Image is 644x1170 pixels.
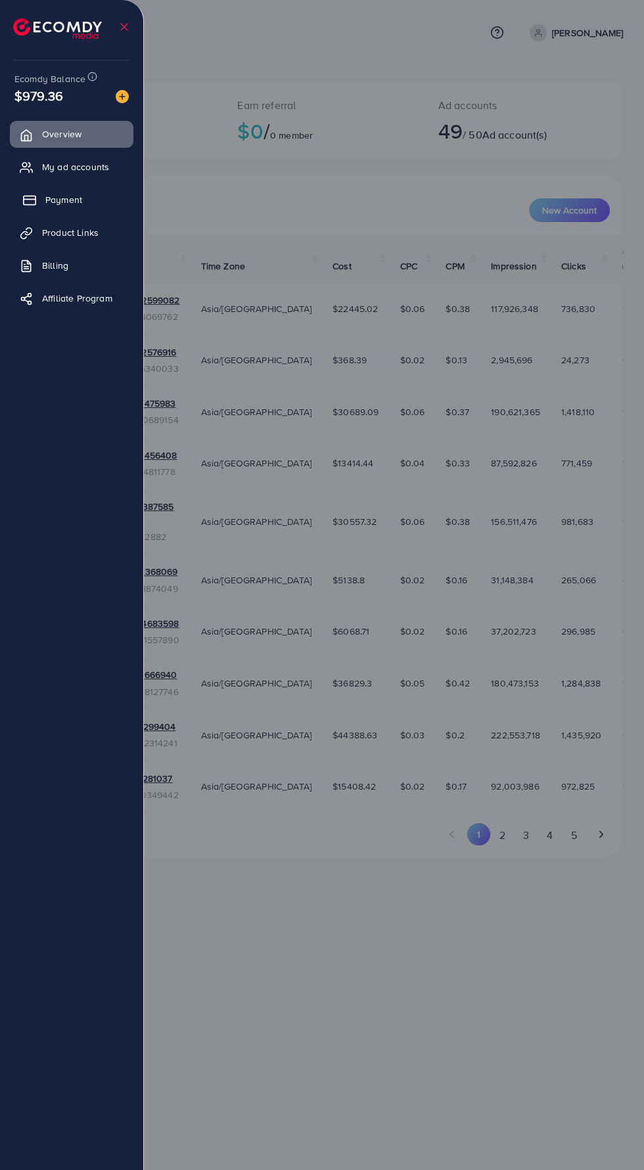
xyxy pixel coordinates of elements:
a: Affiliate Program [10,285,133,311]
img: image [116,90,129,103]
span: Affiliate Program [42,292,112,305]
span: Product Links [42,226,99,239]
span: Ecomdy Balance [14,72,85,85]
span: My ad accounts [42,160,109,173]
span: $979.36 [14,86,63,105]
a: Payment [10,187,133,213]
a: Product Links [10,219,133,246]
span: Overview [42,127,81,141]
span: Billing [42,259,68,272]
a: Overview [10,121,133,147]
a: My ad accounts [10,154,133,180]
a: Billing [10,252,133,279]
span: Payment [45,193,82,206]
img: logo [13,18,102,39]
iframe: Chat [588,1111,634,1160]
